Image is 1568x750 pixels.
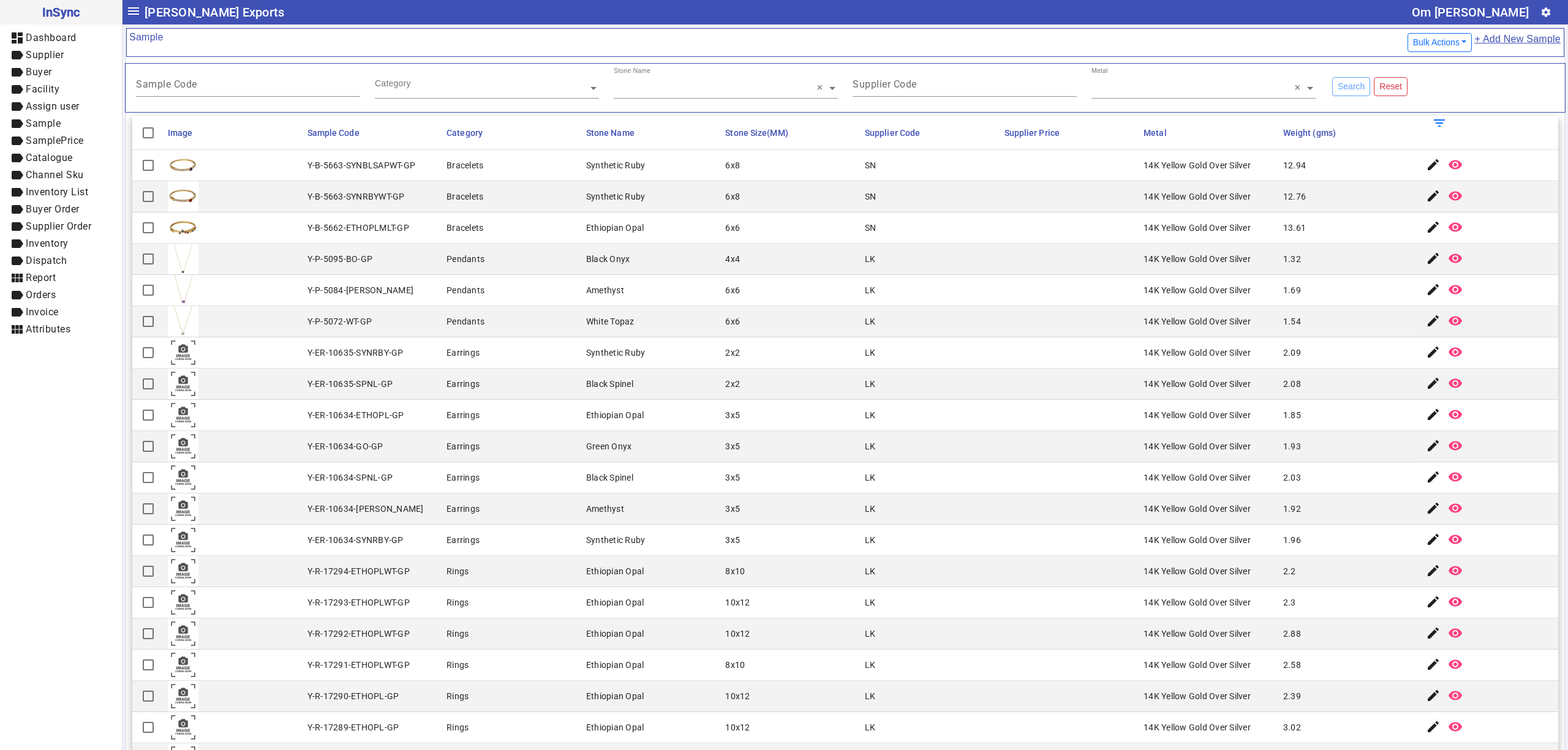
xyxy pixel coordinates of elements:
div: Y-ER-10635-SPNL-GP [307,378,393,390]
mat-icon: edit [1426,220,1441,234]
div: 1.54 [1283,315,1301,328]
div: Rings [447,596,469,609]
div: Category [375,77,411,89]
div: Bracelets [447,159,483,171]
div: Earrings [447,378,480,390]
div: 2.2 [1283,565,1296,577]
mat-icon: remove_red_eye [1448,313,1463,328]
div: 6x6 [725,315,740,328]
mat-icon: label [10,82,24,97]
mat-icon: label [10,65,24,80]
div: 3x5 [725,503,740,515]
span: Buyer [26,66,52,78]
div: 14K Yellow Gold Over Silver [1144,378,1251,390]
div: 14K Yellow Gold Over Silver [1144,190,1251,203]
span: [PERSON_NAME] Exports [145,2,284,22]
div: LK [865,628,876,640]
mat-icon: menu [126,4,141,18]
div: Y-ER-10634-[PERSON_NAME] [307,503,424,515]
span: Catalogue [26,152,73,163]
img: comingsoon.png [168,618,198,649]
button: Bulk Actions [1408,33,1472,52]
mat-icon: label [10,151,24,165]
div: Synthetic Ruby [586,159,646,171]
mat-icon: label [10,185,24,200]
mat-icon: remove_red_eye [1448,719,1463,734]
div: Earrings [447,440,480,452]
mat-icon: edit [1426,563,1441,578]
div: Pendants [447,284,484,296]
img: comingsoon.png [168,431,198,462]
span: Channel Sku [26,169,84,181]
mat-icon: remove_red_eye [1448,657,1463,672]
div: Synthetic Ruby [586,347,646,359]
div: Rings [447,690,469,702]
mat-icon: remove_red_eye [1448,501,1463,516]
div: 1.69 [1283,284,1301,296]
mat-icon: remove_red_eye [1448,376,1463,391]
div: 8x10 [725,659,745,671]
div: 14K Yellow Gold Over Silver [1144,347,1251,359]
span: Inventory List [26,186,88,198]
div: Y-ER-10635-SYNRBY-GP [307,347,404,359]
div: Black Spinel [586,471,633,484]
div: Ethiopian Opal [586,565,644,577]
div: 3x5 [725,471,740,484]
span: Weight (gms) [1283,128,1336,138]
div: 2.08 [1283,378,1301,390]
div: Earrings [447,409,480,421]
div: 6x8 [725,190,740,203]
mat-icon: view_module [10,271,24,285]
mat-icon: label [10,253,24,268]
div: 1.32 [1283,253,1301,265]
div: LK [865,409,876,421]
div: Ethiopian Opal [586,409,644,421]
mat-icon: edit [1426,407,1441,422]
img: b75293fd-4ee6-4046-9763-25740d77a437 [168,275,198,306]
div: Green Onyx [586,440,632,452]
mat-icon: label [10,288,24,302]
div: 13.61 [1283,222,1306,234]
mat-icon: remove_red_eye [1448,688,1463,703]
span: Metal [1144,128,1167,138]
div: 12.94 [1283,159,1306,171]
mat-icon: remove_red_eye [1448,407,1463,422]
div: Rings [447,659,469,671]
div: Y-P-5084-[PERSON_NAME] [307,284,414,296]
mat-icon: dashboard [10,31,24,45]
div: 14K Yellow Gold Over Silver [1144,721,1251,733]
mat-icon: label [10,48,24,62]
img: comingsoon.png [168,650,198,680]
img: comingsoon.png [168,493,198,524]
mat-icon: edit [1426,532,1441,547]
div: Rings [447,628,469,640]
div: Om [PERSON_NAME] [1412,2,1529,22]
mat-icon: edit [1426,157,1441,172]
mat-icon: edit [1426,189,1441,203]
span: Inventory [26,238,69,249]
img: b7bd1966-9357-4bd9-9716-da4b2360a4e9 [168,212,198,243]
div: 10x12 [725,721,750,733]
mat-icon: label [10,236,24,251]
mat-icon: label [10,202,24,217]
div: 2.03 [1283,471,1301,484]
mat-icon: edit [1426,688,1441,703]
div: 14K Yellow Gold Over Silver [1144,628,1251,640]
mat-icon: edit [1426,470,1441,484]
div: Ethiopian Opal [586,690,644,702]
mat-icon: remove_red_eye [1448,438,1463,453]
div: Y-P-5072-WT-GP [307,315,372,328]
div: Y-R-17289-ETHOPL-GP [307,721,399,733]
mat-icon: edit [1426,657,1441,672]
mat-icon: remove_red_eye [1448,251,1463,266]
div: LK [865,378,876,390]
mat-icon: remove_red_eye [1448,157,1463,172]
span: Assign user [26,100,80,112]
span: Sample [26,118,61,129]
div: 3x5 [725,534,740,546]
div: 2.39 [1283,690,1301,702]
div: 4x4 [725,253,740,265]
div: SN [865,222,876,234]
div: 14K Yellow Gold Over Silver [1144,659,1251,671]
mat-icon: edit [1426,345,1441,359]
